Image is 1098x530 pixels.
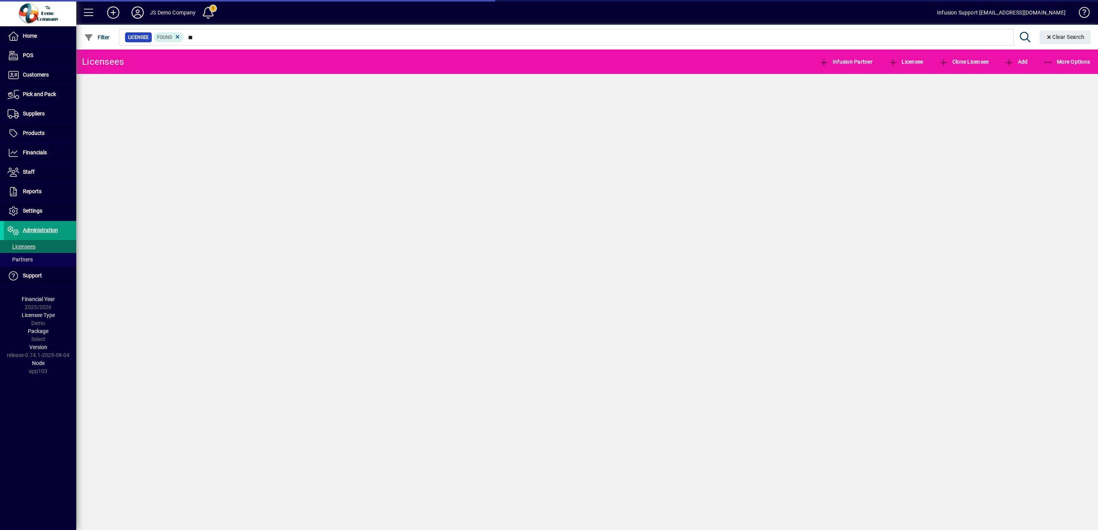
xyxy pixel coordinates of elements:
[82,30,112,44] button: Filter
[889,59,923,65] span: Licensee
[939,59,989,65] span: Clone Licensee
[23,52,33,58] span: POS
[4,27,76,46] a: Home
[4,182,76,201] a: Reports
[157,35,172,40] span: Found
[817,55,875,69] button: Infusion Partner
[23,110,45,117] span: Suppliers
[125,6,150,19] button: Profile
[22,296,55,302] span: Financial Year
[1040,30,1091,44] button: Clear
[23,272,42,279] span: Support
[1003,55,1029,69] button: Add
[4,266,76,285] a: Support
[82,56,124,68] div: Licensees
[819,59,873,65] span: Infusion Partner
[23,208,42,214] span: Settings
[4,46,76,65] a: POS
[23,149,47,155] span: Financials
[22,312,55,318] span: Licensee Type
[23,91,56,97] span: Pick and Pack
[4,85,76,104] a: Pick and Pack
[1073,2,1088,26] a: Knowledge Base
[23,169,35,175] span: Staff
[4,143,76,162] a: Financials
[101,6,125,19] button: Add
[8,243,35,250] span: Licensees
[28,328,48,334] span: Package
[937,6,1066,19] div: Infusion Support [EMAIL_ADDRESS][DOMAIN_NAME]
[23,227,58,233] span: Administration
[4,240,76,253] a: Licensees
[4,104,76,123] a: Suppliers
[937,55,990,69] button: Clone Licensee
[23,72,49,78] span: Customers
[154,32,184,42] mat-chip: Found Status: Found
[84,34,110,40] span: Filter
[4,253,76,266] a: Partners
[29,344,47,350] span: Version
[150,6,196,19] div: JS Demo Company
[128,34,149,41] span: Licensee
[4,66,76,85] a: Customers
[1042,55,1092,69] button: More Options
[1005,59,1027,65] span: Add
[4,124,76,143] a: Products
[23,33,37,39] span: Home
[887,55,925,69] button: Licensee
[8,256,33,263] span: Partners
[4,163,76,182] a: Staff
[23,130,45,136] span: Products
[32,360,45,366] span: Node
[4,202,76,221] a: Settings
[1044,59,1090,65] span: More Options
[1046,34,1085,40] span: Clear Search
[23,188,42,194] span: Reports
